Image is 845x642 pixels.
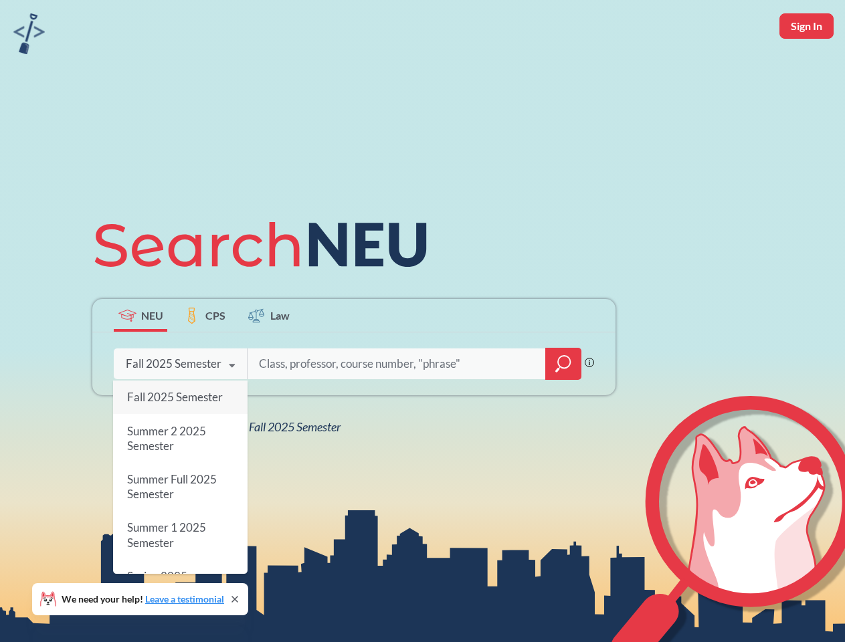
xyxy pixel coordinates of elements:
div: magnifying glass [545,348,581,380]
span: NEU Fall 2025 Semester [223,419,341,434]
svg: magnifying glass [555,354,571,373]
span: We need your help! [62,595,224,604]
input: Class, professor, course number, "phrase" [258,350,536,378]
a: sandbox logo [13,13,45,58]
span: Summer 2 2025 Semester [127,424,206,453]
span: Spring 2025 Semester [127,569,187,598]
span: Summer 1 2025 Semester [127,521,206,550]
button: Sign In [779,13,834,39]
span: Summer Full 2025 Semester [127,472,217,501]
div: Fall 2025 Semester [126,356,221,371]
span: NEU [141,308,163,323]
a: Leave a testimonial [145,593,224,605]
span: Law [270,308,290,323]
img: sandbox logo [13,13,45,54]
span: Fall 2025 Semester [127,390,223,404]
span: CPS [205,308,225,323]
